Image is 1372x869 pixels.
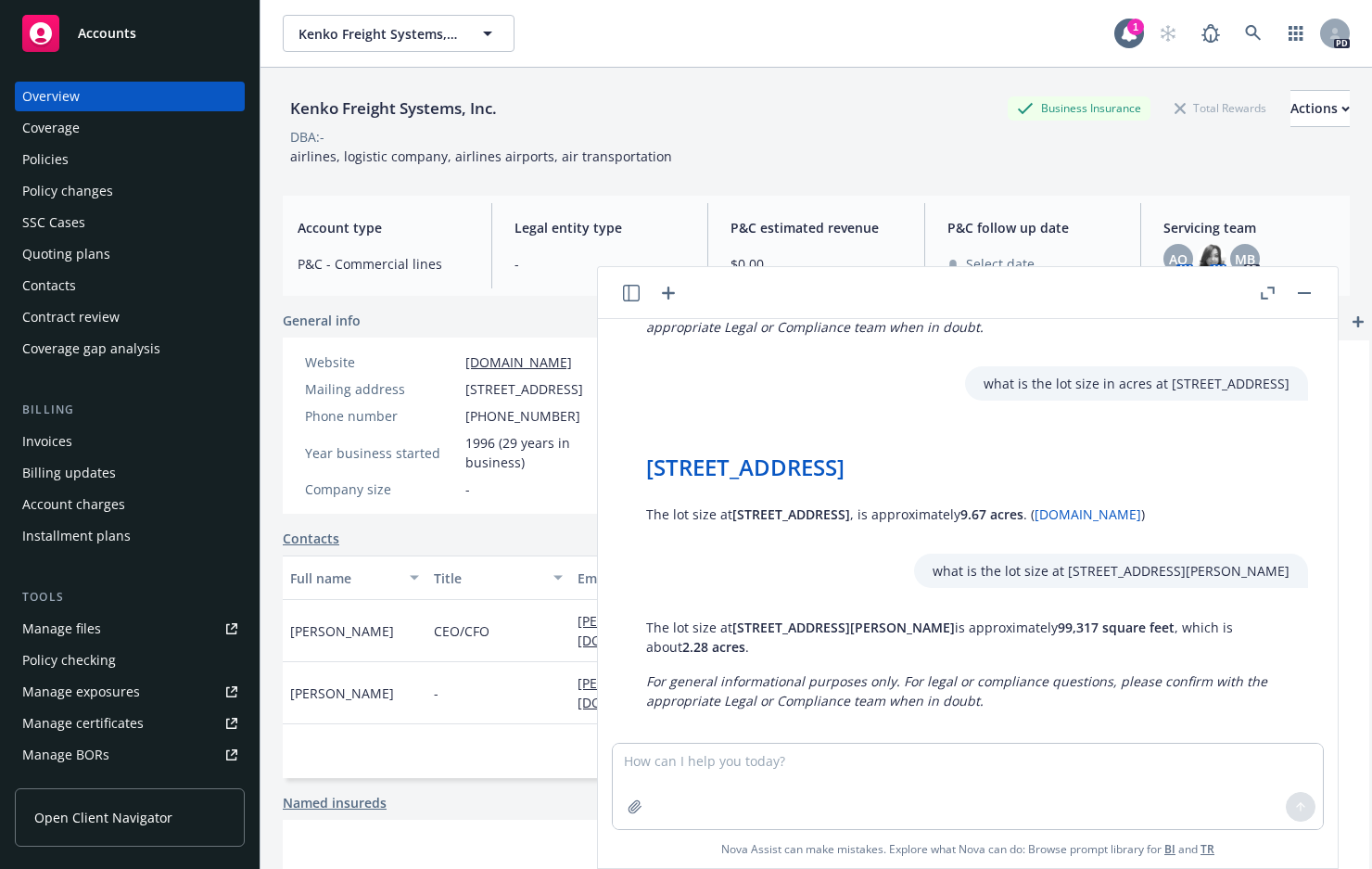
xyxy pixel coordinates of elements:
[22,302,120,332] div: Contract review
[283,556,426,600] button: Full name
[1235,249,1255,269] span: MB
[1165,96,1276,120] div: Total Rewards
[305,479,458,499] div: Company size
[22,677,140,707] div: Manage exposures
[1058,619,1175,636] span: 99,317 square feet
[305,379,458,399] div: Mailing address
[646,452,845,482] a: [STREET_ADDRESS]
[298,218,469,237] span: Account type
[933,561,1289,581] p: what is the lot size at [STREET_ADDRESS][PERSON_NAME]
[732,619,955,636] span: [STREET_ADDRESS][PERSON_NAME]
[1150,15,1187,52] a: Start snowing
[299,24,459,44] span: Kenko Freight Systems, Inc.
[646,672,1267,709] em: For general informational purposes only. For legal or compliance questions, please confirm with t...
[22,208,85,237] div: SSC Cases
[78,26,136,41] span: Accounts
[15,614,245,644] a: Manage files
[434,569,542,588] div: Title
[22,113,80,143] div: Coverage
[1035,505,1141,523] a: [DOMAIN_NAME]
[960,505,1023,523] span: 9.67 acres
[15,677,245,707] a: Manage exposures
[22,709,144,738] div: Manage certificates
[434,621,489,641] span: CEO/CFO
[22,145,69,174] div: Policies
[465,406,580,426] span: [PHONE_NUMBER]
[1290,91,1350,126] div: Actions
[730,254,902,274] span: $0.00
[22,645,116,675] div: Policy checking
[283,793,387,812] a: Named insureds
[1197,244,1226,274] img: photo
[682,638,745,656] span: 2.28 acres
[22,740,109,770] div: Manage BORs
[34,808,172,827] span: Open Client Navigator
[15,401,245,419] div: Billing
[1127,19,1144,35] div: 1
[1277,15,1315,52] a: Switch app
[15,490,245,519] a: Account charges
[290,147,672,165] span: airlines, logistic company, airlines airports, air transportation
[605,830,1330,868] span: Nova Assist can make mistakes. Explore what Nova can do: Browse prompt library for and
[732,505,850,523] span: [STREET_ADDRESS]
[1192,15,1229,52] a: Report a Bug
[15,176,245,206] a: Policy changes
[22,490,125,519] div: Account charges
[298,254,469,274] span: P&C - Commercial lines
[514,218,686,237] span: Legal entity type
[465,353,572,371] a: [DOMAIN_NAME]
[1347,311,1369,333] a: add
[578,569,782,588] div: Email
[22,458,116,488] div: Billing updates
[578,612,792,649] a: [PERSON_NAME][EMAIL_ADDRESS][DOMAIN_NAME]
[15,239,245,269] a: Quoting plans
[15,709,245,738] a: Manage certificates
[1164,841,1175,857] a: BI
[15,588,245,607] div: Tools
[15,7,245,59] a: Accounts
[15,271,245,300] a: Contacts
[305,406,458,426] div: Phone number
[15,645,245,675] a: Policy checking
[283,96,504,121] div: Kenko Freight Systems, Inc.
[15,458,245,488] a: Billing updates
[22,614,101,644] div: Manage files
[646,505,1145,524] p: The lot size at , is approximately . ( )
[22,239,110,269] div: Quoting plans
[465,433,613,472] span: 1996 (29 years in business)
[730,218,902,237] span: P&C estimated revenue
[290,127,324,147] div: DBA: -
[305,352,458,372] div: Website
[15,113,245,143] a: Coverage
[1200,841,1214,857] a: TR
[22,427,72,456] div: Invoices
[283,529,339,548] a: Contacts
[465,479,470,499] span: -
[290,621,394,641] span: [PERSON_NAME]
[283,15,514,52] button: Kenko Freight Systems, Inc.
[15,772,245,801] a: Summary of insurance
[22,772,163,801] div: Summary of insurance
[22,176,113,206] div: Policy changes
[15,145,245,174] a: Policies
[15,521,245,551] a: Installment plans
[570,556,810,600] button: Email
[514,254,686,274] span: -
[22,82,80,111] div: Overview
[434,684,438,703] span: -
[290,684,394,703] span: [PERSON_NAME]
[1290,90,1350,127] button: Actions
[947,218,1119,237] span: P&C follow up date
[426,556,570,600] button: Title
[15,208,245,237] a: SSC Cases
[15,427,245,456] a: Invoices
[15,740,245,770] a: Manage BORs
[290,569,399,588] div: Full name
[646,618,1289,657] p: The lot size at is approximately , which is about .
[465,379,583,399] span: [STREET_ADDRESS]
[15,302,245,332] a: Contract review
[984,374,1289,393] p: what is the lot size in acres at [STREET_ADDRESS]
[15,334,245,364] a: Coverage gap analysis
[22,271,76,300] div: Contacts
